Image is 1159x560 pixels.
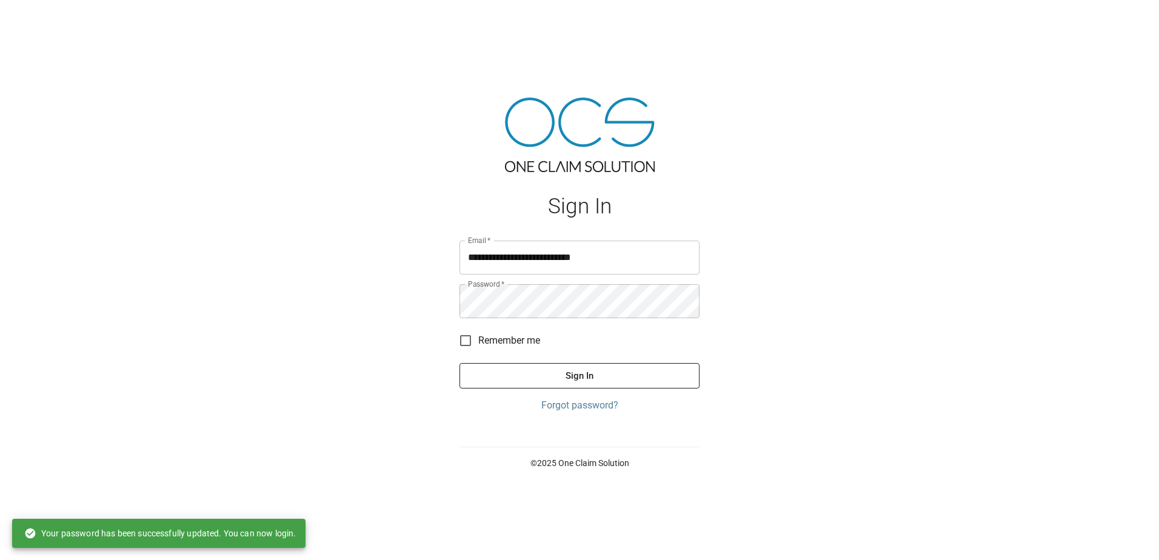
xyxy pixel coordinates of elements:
[459,194,700,219] h1: Sign In
[505,98,655,172] img: ocs-logo-tra.png
[15,7,63,32] img: ocs-logo-white-transparent.png
[459,363,700,388] button: Sign In
[478,333,540,348] span: Remember me
[468,235,491,245] label: Email
[24,522,296,544] div: Your password has been successfully updated. You can now login.
[468,279,504,289] label: Password
[459,457,700,469] p: © 2025 One Claim Solution
[459,398,700,413] a: Forgot password?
